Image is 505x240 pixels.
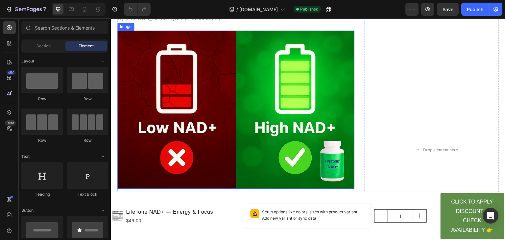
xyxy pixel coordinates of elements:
div: 450 [6,70,16,75]
span: Toggle open [98,151,108,162]
input: Search Sections & Elements [21,21,108,34]
input: quantity [277,191,302,204]
span: or [181,197,205,202]
span: Button [21,207,34,213]
div: Publish [467,6,483,13]
span: Element [79,43,94,49]
span: Toggle open [98,56,108,66]
span: Published [300,6,318,12]
span: / [236,6,238,13]
div: Image [8,5,22,11]
p: Setup options like colors, sizes with product variant. [151,191,255,203]
button: increment [302,191,316,204]
div: Drop element here [313,129,348,134]
div: Text Block [67,191,108,197]
div: Row [67,96,108,102]
button: &nbsp;CLICK TO APPLY DISCOUNT &amp; CHECK AVAILABILITY 👉 [330,175,393,221]
span: Add new variant [151,197,181,202]
span: Text [21,154,30,159]
div: Row [67,137,108,143]
span: Toggle open [98,205,108,216]
button: Save [437,3,459,16]
div: CLICK TO APPLY DISCOUNT & CHECK AVAILABILITY 👉 [338,179,385,217]
span: Layout [21,58,34,64]
button: decrement [264,191,277,204]
button: Publish [461,3,489,16]
span: sync data [187,197,205,202]
iframe: Design area [111,18,505,240]
div: Row [21,137,63,143]
div: Beta [5,120,16,126]
span: Save [443,7,453,12]
span: Section [36,43,51,49]
div: Heading [21,191,63,197]
div: Undo/Redo [124,3,151,16]
div: Row [21,96,63,102]
div: Open Intercom Messenger [483,208,498,224]
p: 7 [43,5,46,13]
img: gempages_585595959015113563-ea5c439b-bad3-42cf-9db6-3652f93219bd.webp [7,12,244,170]
button: 7 [3,3,49,16]
span: [DOMAIN_NAME] [239,6,278,13]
